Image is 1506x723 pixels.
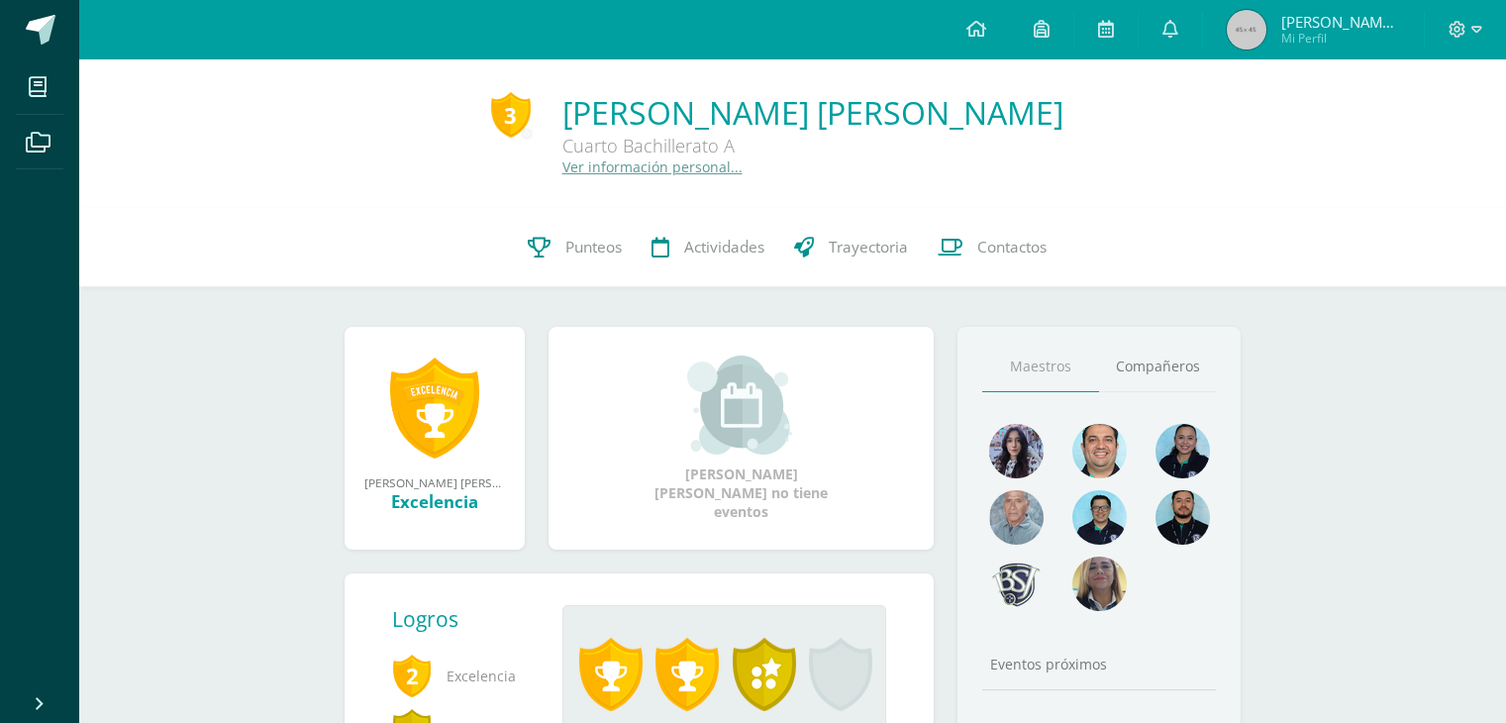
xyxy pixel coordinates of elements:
span: Punteos [565,237,622,258]
span: Contactos [977,237,1047,258]
img: d483e71d4e13296e0ce68ead86aec0b8.png [989,557,1044,611]
img: 45x45 [1227,10,1266,50]
img: aa9857ee84d8eb936f6c1e33e7ea3df6.png [1072,557,1127,611]
img: event_small.png [687,356,795,455]
img: 55ac31a88a72e045f87d4a648e08ca4b.png [989,490,1044,545]
a: Compañeros [1099,342,1216,392]
div: Eventos próximos [982,655,1216,673]
div: Excelencia [364,490,505,513]
a: [PERSON_NAME] [PERSON_NAME] [562,91,1063,134]
div: Cuarto Bachillerato A [562,134,1063,157]
span: Actividades [684,237,764,258]
a: Trayectoria [779,208,923,287]
a: Contactos [923,208,1061,287]
span: Trayectoria [829,237,908,258]
img: 677c00e80b79b0324b531866cf3fa47b.png [1072,424,1127,478]
span: Excelencia [392,649,531,703]
a: Actividades [637,208,779,287]
span: 2 [392,653,432,698]
a: Maestros [982,342,1099,392]
img: d220431ed6a2715784848fdc026b3719.png [1072,490,1127,545]
span: [PERSON_NAME] [PERSON_NAME] [1281,12,1400,32]
img: 4fefb2d4df6ade25d47ae1f03d061a50.png [1155,424,1210,478]
img: 31702bfb268df95f55e840c80866a926.png [989,424,1044,478]
div: Logros [392,605,547,633]
div: [PERSON_NAME] [PERSON_NAME] no tiene eventos [643,356,841,521]
div: 3 [491,92,531,138]
a: Ver información personal... [562,157,743,176]
img: 2207c9b573316a41e74c87832a091651.png [1155,490,1210,545]
div: [PERSON_NAME] [PERSON_NAME] obtuvo [364,474,505,490]
span: Mi Perfil [1281,30,1400,47]
a: Punteos [513,208,637,287]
